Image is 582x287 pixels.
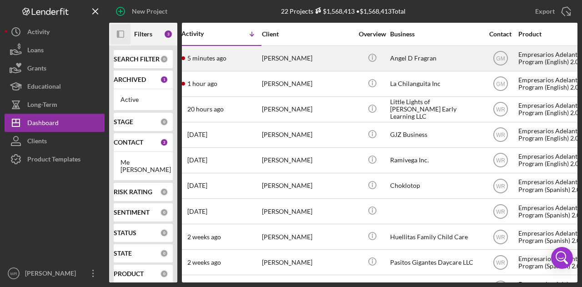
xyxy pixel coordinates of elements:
div: 1 [160,76,168,84]
div: 0 [160,188,168,196]
button: Loans [5,41,105,59]
div: Long-Term [27,96,57,116]
text: WR [10,271,17,276]
div: New Project [132,2,167,20]
div: [PERSON_NAME] [23,264,82,285]
b: SENTIMENT [114,209,150,216]
button: Activity [5,23,105,41]
div: [PERSON_NAME] [262,250,353,274]
div: [PERSON_NAME] [262,97,353,121]
text: WR [496,106,505,113]
div: Loans [27,41,44,61]
b: Filters [134,30,152,38]
div: Overview [355,30,389,38]
text: WR [496,208,505,215]
div: Me [120,159,166,166]
div: 0 [160,118,168,126]
div: Contact [483,30,517,38]
div: La Chilanguita Inc [390,72,481,96]
time: 2025-09-16 03:32 [187,233,221,241]
text: WR [496,183,505,189]
div: 2 [160,138,168,146]
button: Export [526,2,577,20]
div: 0 [160,55,168,63]
div: Active [120,96,166,103]
div: 0 [160,249,168,257]
text: GM [496,81,505,87]
div: $1,568,413 [313,7,355,15]
div: 0 [160,270,168,278]
time: 2025-09-29 21:49 [187,80,217,87]
div: 0 [160,208,168,217]
div: 22 Projects • $1,568,413 Total [281,7,406,15]
div: Huellitas Family Child Care [390,225,481,249]
text: WR [496,234,505,240]
time: 2025-09-14 21:23 [187,259,221,266]
button: New Project [109,2,176,20]
text: WR [496,259,505,266]
div: Dashboard [27,114,59,134]
div: Clients [27,132,47,152]
b: PRODUCT [114,270,144,277]
div: Pasitos Gigantes Daycare LLC [390,250,481,274]
div: 3 [164,30,173,39]
div: [PERSON_NAME] [120,166,166,173]
button: Long-Term [5,96,105,114]
div: Angel D Fragran [390,46,481,70]
text: WR [496,157,505,164]
div: [PERSON_NAME] [262,225,353,249]
div: Export [535,2,555,20]
button: Grants [5,59,105,77]
div: [PERSON_NAME] [262,123,353,147]
div: GJZ Business [390,123,481,147]
time: 2025-09-29 23:10 [187,55,226,62]
b: STAGE [114,118,133,126]
div: Business [390,30,481,38]
div: [PERSON_NAME] [262,72,353,96]
div: [PERSON_NAME] [262,174,353,198]
text: WR [496,132,505,138]
button: WR[PERSON_NAME] [5,264,105,282]
b: SEARCH FILTER [114,55,160,63]
div: Open Intercom Messenger [551,247,573,269]
time: 2025-09-22 18:07 [187,182,207,189]
time: 2025-09-29 03:04 [187,106,224,113]
button: Product Templates [5,150,105,168]
button: Educational [5,77,105,96]
time: 2025-09-27 19:41 [187,131,207,138]
time: 2025-09-27 06:08 [187,156,207,164]
b: STATE [114,250,132,257]
b: ARCHIVED [114,76,146,83]
b: RISK RATING [114,188,152,196]
div: Activity [27,23,50,43]
text: GM [496,55,505,62]
div: [PERSON_NAME] [262,46,353,70]
div: Educational [27,77,61,98]
div: Grants [27,59,46,80]
div: Ramivega Inc. [390,148,481,172]
div: Activity [181,30,221,37]
div: [PERSON_NAME] [262,148,353,172]
div: Product Templates [27,150,80,171]
button: Dashboard [5,114,105,132]
time: 2025-09-19 20:29 [187,208,207,215]
div: [PERSON_NAME] [262,199,353,223]
b: STATUS [114,229,136,237]
div: Client [262,30,353,38]
b: CONTACT [114,139,143,146]
div: Choklotop [390,174,481,198]
button: Clients [5,132,105,150]
div: 0 [160,229,168,237]
div: Little Lights of [PERSON_NAME] Early Learning LLC [390,97,481,121]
